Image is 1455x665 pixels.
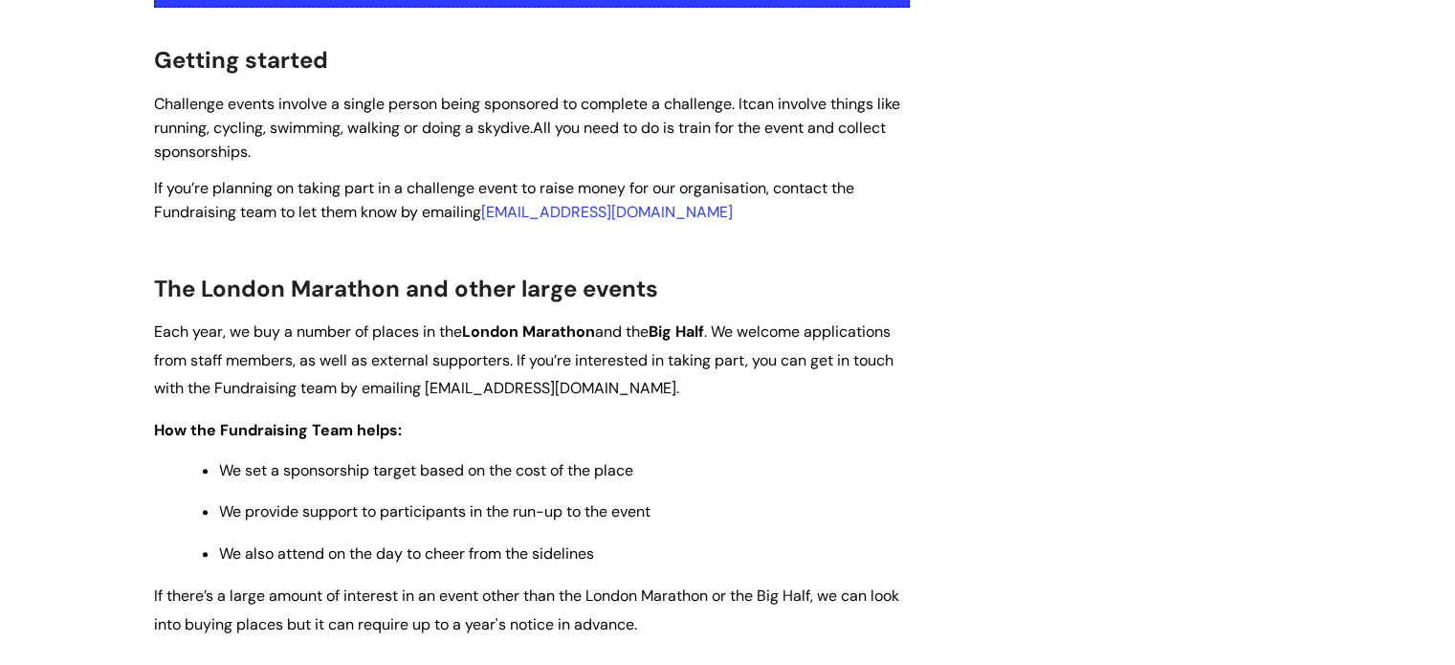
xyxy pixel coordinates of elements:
[219,543,594,564] span: We also attend on the day to cheer from the sidelines
[219,501,650,521] span: We provide support to participants in the run-up to the event
[595,321,649,342] span: and the
[154,586,899,634] span: If there’s a large amount of interest in an event other than the London Marathon or the Big Half,...
[462,321,595,342] span: London Marathon
[649,321,704,342] span: Big Half
[154,420,402,440] span: How the Fundraising Team helps:
[154,321,893,399] span: . We welcome applications from staff members, as well as external supporters. If you’re intereste...
[154,45,328,75] span: Getting started
[154,274,658,303] span: The London Marathon and other large events
[154,94,748,114] span: Challenge events involve a single person being sponsored to complete a challenge. It
[154,321,462,342] span: Each year, we buy a number of places in the
[154,178,854,222] span: If you’re planning on taking part in a challenge event to raise money for our organisation, conta...
[481,202,733,222] a: [EMAIL_ADDRESS][DOMAIN_NAME]
[219,460,633,480] span: We set a sponsorship target based on the cost of the place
